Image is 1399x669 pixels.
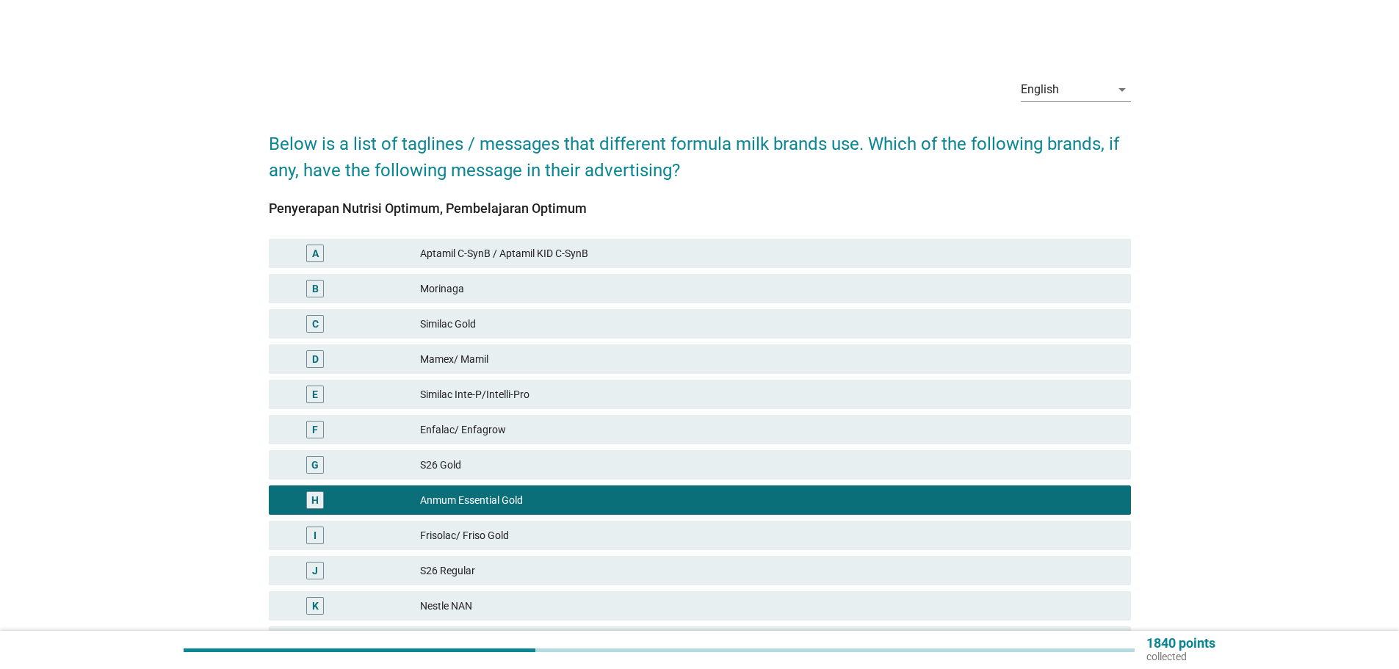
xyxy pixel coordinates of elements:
[420,456,1119,474] div: S26 Gold
[1021,83,1059,96] div: English
[1146,637,1215,650] p: 1840 points
[311,458,319,473] div: G
[420,245,1119,262] div: Aptamil C-SynB / Aptamil KID C-SynB
[420,597,1119,615] div: Nestle NAN
[312,281,319,297] div: B
[420,280,1119,297] div: Morinaga
[269,116,1131,184] h2: Below is a list of taglines / messages that different formula milk brands use. Which of the follo...
[312,599,319,614] div: K
[269,198,1131,218] div: Penyerapan Nutrisi Optimum, Pembelajaran Optimum
[420,562,1119,579] div: S26 Regular
[420,527,1119,544] div: Frisolac/ Friso Gold
[312,352,319,367] div: D
[1146,650,1215,663] p: collected
[420,350,1119,368] div: Mamex/ Mamil
[312,563,318,579] div: J
[311,493,319,508] div: H
[420,421,1119,438] div: Enfalac/ Enfagrow
[420,491,1119,509] div: Anmum Essential Gold
[312,317,319,332] div: C
[312,387,318,402] div: E
[420,386,1119,403] div: Similac Inte-P/Intelli-Pro
[312,246,319,261] div: A
[420,315,1119,333] div: Similac Gold
[314,528,317,543] div: I
[312,422,318,438] div: F
[1113,81,1131,98] i: arrow_drop_down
